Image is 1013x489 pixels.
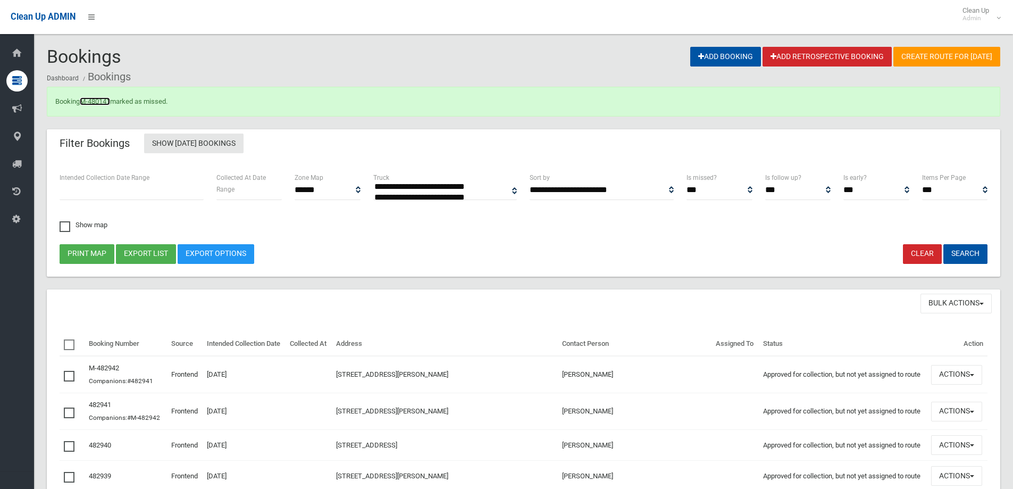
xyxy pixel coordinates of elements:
td: [PERSON_NAME] [558,393,711,430]
td: Frontend [167,430,203,461]
th: Status [759,332,927,357]
a: M-482942 [89,364,119,372]
td: Approved for collection, but not yet assigned to route [759,356,927,393]
td: [DATE] [203,430,286,461]
a: 482939 [89,472,111,480]
td: [PERSON_NAME] [558,356,711,393]
small: Companions: [89,414,162,421]
button: Print map [60,244,114,264]
a: Add Booking [690,47,761,67]
button: Actions [931,402,982,421]
button: Export list [116,244,176,264]
span: Show map [60,221,107,228]
th: Address [332,332,558,357]
a: Clear [903,244,942,264]
header: Filter Bookings [47,133,143,154]
a: [STREET_ADDRESS][PERSON_NAME] [336,472,448,480]
label: Truck [373,172,389,184]
span: Bookings [47,46,121,67]
th: Assigned To [711,332,758,357]
button: Actions [931,365,982,385]
td: Frontend [167,393,203,430]
button: Search [943,244,987,264]
td: [DATE] [203,356,286,393]
th: Collected At [286,332,331,357]
a: [STREET_ADDRESS][PERSON_NAME] [336,407,448,415]
a: Export Options [178,244,254,264]
td: [DATE] [203,393,286,430]
button: Actions [931,466,982,486]
a: 482940 [89,441,111,449]
a: [STREET_ADDRESS] [336,441,397,449]
small: Companions: [89,377,155,385]
small: Admin [962,14,989,22]
a: Add Retrospective Booking [763,47,892,67]
span: Clean Up [957,6,1000,22]
span: Clean Up ADMIN [11,12,76,22]
a: Create route for [DATE] [893,47,1000,67]
th: Action [927,332,987,357]
td: Approved for collection, but not yet assigned to route [759,430,927,461]
td: [PERSON_NAME] [558,430,711,461]
td: Approved for collection, but not yet assigned to route [759,393,927,430]
div: Booking marked as missed. [47,87,1000,117]
th: Booking Number [85,332,167,357]
a: 482941 [89,401,111,409]
li: Bookings [80,67,131,87]
a: Show [DATE] Bookings [144,134,244,153]
a: Dashboard [47,74,79,82]
a: #482941 [127,377,153,385]
td: Frontend [167,356,203,393]
a: [STREET_ADDRESS][PERSON_NAME] [336,370,448,378]
a: #M-482942 [127,414,160,421]
button: Actions [931,435,982,455]
a: M-480141 [80,97,110,105]
th: Contact Person [558,332,711,357]
th: Source [167,332,203,357]
button: Bulk Actions [920,294,992,313]
th: Intended Collection Date [203,332,286,357]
